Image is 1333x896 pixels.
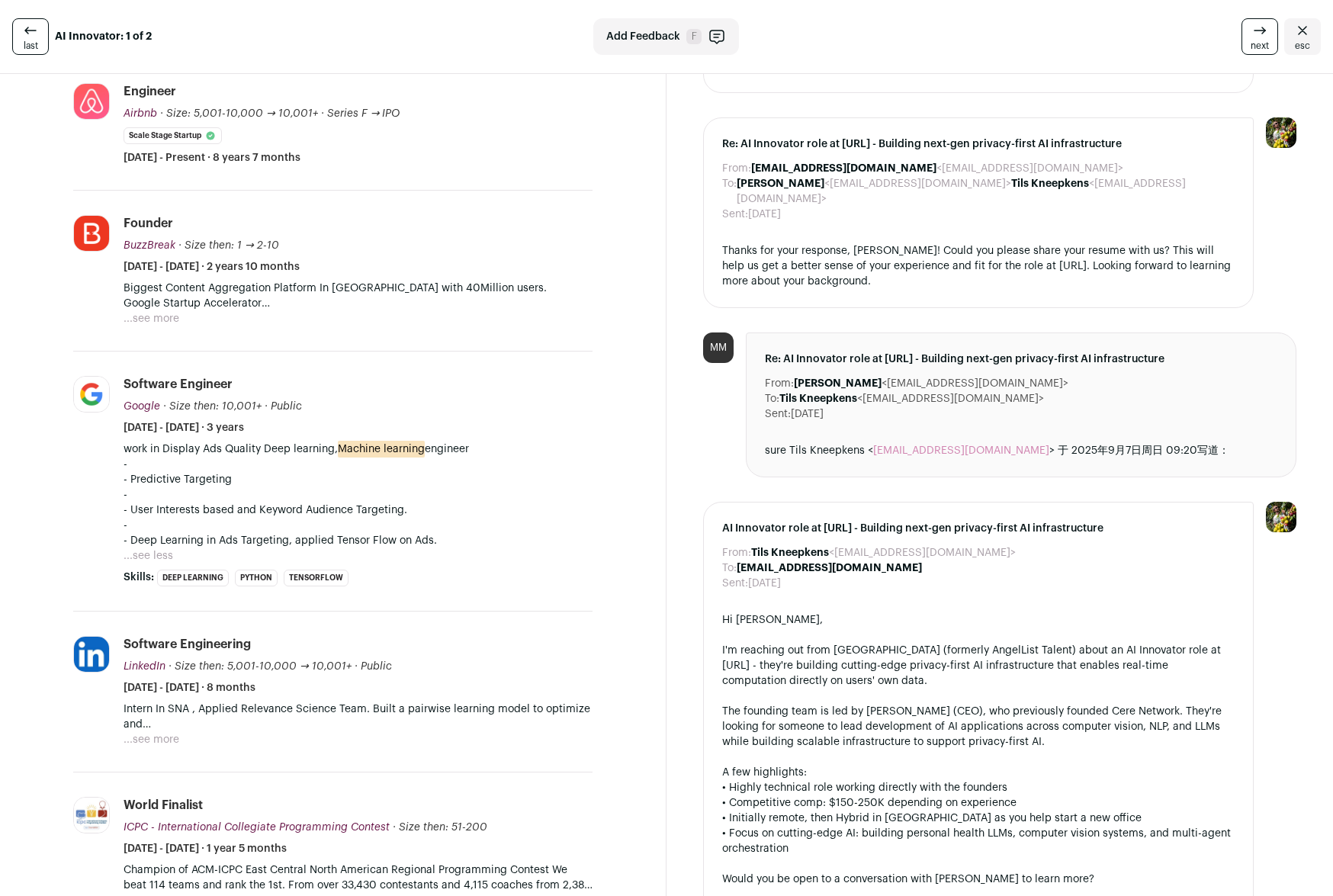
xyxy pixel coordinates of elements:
[779,391,1044,406] dd: <[EMAIL_ADDRESS][DOMAIN_NAME]>
[722,826,1235,856] div: • Focus on cutting-edge AI: building personal health LLMs, computer vision systems, and multi-age...
[124,661,165,672] span: LinkedIn
[751,545,1016,560] dd: <[EMAIL_ADDRESS][DOMAIN_NAME]>
[791,406,824,422] dd: [DATE]
[722,176,737,207] dt: To:
[794,376,1068,391] dd: <[EMAIL_ADDRESS][DOMAIN_NAME]>
[751,163,936,174] b: [EMAIL_ADDRESS][DOMAIN_NAME]
[124,259,300,275] span: [DATE] - [DATE] · 2 years 10 months
[722,765,1235,780] div: A few highlights:
[124,376,233,393] div: Software Engineer
[722,161,751,176] dt: From:
[737,563,922,573] b: [EMAIL_ADDRESS][DOMAIN_NAME]
[74,84,109,119] img: 7ce577d4c60d86e6b0596865b4382bfa94f83f1f30dc48cf96374cf203c6e0db.jpg
[74,798,109,833] img: b79d01f7c4ac21595890463f5e3f3ed1dd159874797de8134bdb9e17cf56ef90
[74,216,109,251] img: 6b4336b7da626f5a91db50a6a7abc5e11f71ef57733c8e6678b53eea85b08a6b.jpg
[124,420,244,435] span: [DATE] - [DATE] · 3 years
[124,570,154,585] span: Skills:
[722,243,1235,289] div: Thanks for your response, [PERSON_NAME]! Could you please share your resume with us? This will he...
[722,872,1235,887] div: Would you be open to a conversation with [PERSON_NAME] to learn more?
[765,406,791,422] dt: Sent:
[338,441,425,458] mark: Machine learning
[1295,40,1310,52] span: esc
[873,445,1049,456] a: [EMAIL_ADDRESS][DOMAIN_NAME]
[74,377,109,412] img: 8d2c6156afa7017e60e680d3937f8205e5697781b6c771928cb24e9df88505de.jpg
[124,702,593,732] p: Intern In SNA , Applied Relevance Science Team. Built a pairwise learning model to optimize and p...
[737,178,824,189] b: [PERSON_NAME]
[722,643,1235,689] div: I'm reaching out from [GEOGRAPHIC_DATA] (formerly AngelList Talent) about an AI Innovator role at...
[169,661,352,672] span: · Size then: 5,001-10,000 → 10,001+
[74,637,109,672] img: e23be04427e9fc54bf8b6f4ecff8b046137624144e00097804b976b9db2c38c9.jpg
[361,661,392,672] span: Public
[327,108,400,119] span: Series F → IPO
[751,161,1123,176] dd: <[EMAIL_ADDRESS][DOMAIN_NAME]>
[124,150,300,165] span: [DATE] - Present · 8 years 7 months
[178,240,279,251] span: · Size then: 1 → 2-10
[722,545,751,560] dt: From:
[284,570,349,586] li: TensorFlow
[722,576,748,591] dt: Sent:
[124,732,179,747] button: ...see more
[393,822,487,833] span: · Size then: 51-200
[1266,502,1296,532] img: 6689865-medium_jpg
[124,281,593,311] p: Biggest Content Aggregation Platform In [GEOGRAPHIC_DATA] with 40Million users. Google Startup Ac...
[124,240,175,251] span: BuzzBreak
[703,332,734,363] div: MM
[163,401,262,412] span: · Size then: 10,001+
[722,560,737,576] dt: To:
[321,106,324,121] span: ·
[124,401,160,412] span: Google
[355,659,358,674] span: ·
[124,636,251,653] div: Software Engineering
[124,108,157,119] span: Airbnb
[765,391,779,406] dt: To:
[124,822,390,833] span: ICPC - International Collegiate Programming Contest
[765,443,1277,458] div: sure Tils Kneepkens < > 于 2025年9月7日周日 09:20写道：
[271,401,302,412] span: Public
[748,576,781,591] dd: [DATE]
[124,311,179,326] button: ...see more
[124,680,255,695] span: [DATE] - [DATE] · 8 months
[722,136,1235,152] span: Re: AI Innovator role at [URL] - Building next-gen privacy-first AI infrastructure
[1284,18,1321,55] a: Close
[606,29,680,44] span: Add Feedback
[124,797,203,814] div: World Finalist
[722,811,1235,826] div: • Initially remote, then Hybrid in [GEOGRAPHIC_DATA] as you help start a new office
[124,442,593,548] p: work in Display Ads Quality Deep learning, engineer - - Predictive Targeting - - User Interests b...
[722,521,1235,536] span: AI Innovator role at [URL] - Building next-gen privacy-first AI infrastructure
[779,393,857,404] b: Tils Kneepkens
[722,612,1235,628] div: Hi [PERSON_NAME],
[24,40,38,52] span: last
[124,215,173,232] div: Founder
[722,780,1235,795] div: • Highly technical role working directly with the founders
[794,378,882,389] b: [PERSON_NAME]
[124,127,222,144] li: Scale Stage Startup
[160,108,318,119] span: · Size: 5,001-10,000 → 10,001+
[124,548,173,564] button: ...see less
[722,704,1235,750] div: The founding team is led by [PERSON_NAME] (CEO), who previously founded Cere Network. They're loo...
[1251,40,1269,52] span: next
[722,207,748,222] dt: Sent:
[235,570,278,586] li: Python
[55,29,152,44] strong: AI Innovator: 1 of 2
[748,207,781,222] dd: [DATE]
[1011,178,1089,189] b: Tils Kneepkens
[765,352,1277,367] span: Re: AI Innovator role at [URL] - Building next-gen privacy-first AI infrastructure
[157,570,229,586] li: Deep Learning
[124,862,593,893] p: Champion of ACM-ICPC East Central North American Regional Programming Contest We beat 114 teams a...
[686,29,702,44] span: F
[1266,117,1296,148] img: 6689865-medium_jpg
[1241,18,1278,55] a: next
[124,83,176,100] div: Engineer
[124,841,287,856] span: [DATE] - [DATE] · 1 year 5 months
[593,18,739,55] button: Add Feedback F
[722,795,1235,811] div: • Competitive comp: $150-250K depending on experience
[751,548,829,558] b: Tils Kneepkens
[265,399,268,414] span: ·
[737,176,1235,207] dd: <[EMAIL_ADDRESS][DOMAIN_NAME]> <[EMAIL_ADDRESS][DOMAIN_NAME]>
[765,376,794,391] dt: From:
[12,18,49,55] a: last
